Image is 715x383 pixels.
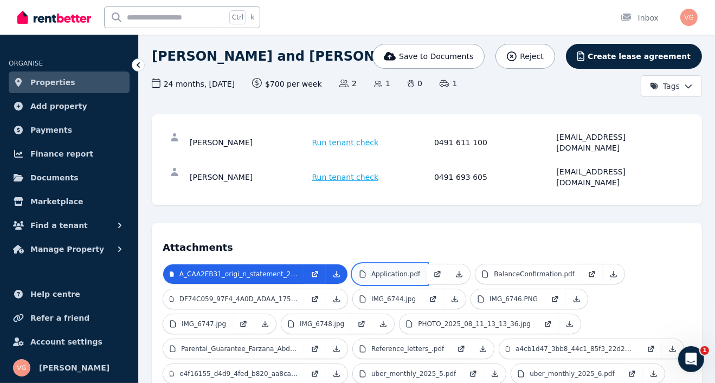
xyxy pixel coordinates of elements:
a: Open in new Tab [422,289,444,309]
img: RentBetter [17,9,91,25]
a: Download Attachment [444,289,466,309]
h4: Attachments [163,233,691,255]
span: 1 [700,346,709,355]
span: 24 months , [DATE] [152,78,235,89]
button: Tags [641,75,702,97]
a: Download Attachment [566,289,588,309]
span: 1 [374,78,390,89]
p: IMG_6747.jpg [182,320,226,328]
span: Properties [30,76,75,89]
span: Save to Documents [399,51,473,62]
a: IMG_6746.PNG [471,289,544,309]
button: Reject [495,44,555,69]
a: Payments [9,119,130,141]
a: Add property [9,95,130,117]
p: PHOTO_2025_08_11_13_13_36.jpg [418,320,531,328]
span: Find a tenant [30,219,88,232]
div: [PERSON_NAME] [190,166,309,188]
div: [EMAIL_ADDRESS][DOMAIN_NAME] [557,132,676,153]
p: IMG_6748.jpg [300,320,344,328]
span: Refer a friend [30,311,89,324]
span: Help centre [30,288,80,301]
p: uber_monthly_2025_6.pdf [530,369,614,378]
a: Help centre [9,283,130,305]
p: BalanceConfirmation.pdf [494,270,575,278]
button: Save to Documents [372,44,485,69]
a: DF74C059_97F4_4A0D_ADAA_17502638DE56.jpg [163,289,304,309]
a: Parental_Guarantee_Farzana_Abdi.pdf [163,339,304,359]
img: Vanessa Giannos [680,9,698,26]
a: Reference_letters_.pdf [353,339,450,359]
a: Download Attachment [326,289,347,309]
span: k [250,13,254,22]
a: Download Attachment [326,339,347,359]
span: Documents [30,171,79,184]
a: Open in new Tab [450,339,472,359]
p: A_CAA2EB31_origi_n_statement_2025_07_06.pdf [179,270,298,278]
a: Download Attachment [662,339,684,359]
span: Account settings [30,335,102,348]
span: Finance report [30,147,93,160]
a: A_CAA2EB31_origi_n_statement_2025_07_06.pdf [163,264,304,284]
div: 0491 611 100 [434,132,553,153]
span: Reject [520,51,543,62]
a: Open in new Tab [233,314,254,334]
p: Application.pdf [371,270,420,278]
span: Run tenant check [312,137,379,148]
iframe: Intercom live chat [678,346,704,372]
a: Application.pdf [353,264,427,284]
a: Download Attachment [372,314,394,334]
a: Download Attachment [559,314,581,334]
a: IMG_6744.jpg [353,289,422,309]
a: Open in new Tab [304,339,326,359]
a: Download Attachment [326,264,347,284]
a: PHOTO_2025_08_11_13_13_36.jpg [400,314,537,334]
div: 0491 693 605 [434,166,553,188]
a: Open in new Tab [427,264,448,284]
p: e4f16155_d4d9_4fed_b820_aa8ca85ef29f.jpeg [179,369,298,378]
a: IMG_6747.jpg [163,314,233,334]
span: 2 [339,78,357,89]
a: Open in new Tab [304,289,326,309]
a: Open in new Tab [537,314,559,334]
a: Open in new Tab [304,264,326,284]
p: DF74C059_97F4_4A0D_ADAA_17502638DE56.jpg [179,295,298,303]
img: Vanessa Giannos [13,359,30,376]
a: Open in new Tab [640,339,662,359]
span: ORGANISE [9,60,43,67]
p: IMG_6744.jpg [371,295,416,303]
a: Open in new Tab [544,289,566,309]
span: Add property [30,100,87,113]
p: IMG_6746.PNG [489,295,538,303]
a: Download Attachment [472,339,494,359]
span: $700 per week [252,78,322,89]
span: Payments [30,124,72,137]
span: Run tenant check [312,172,379,183]
a: Open in new Tab [351,314,372,334]
p: uber_monthly_2025_5.pdf [371,369,456,378]
span: 1 [440,78,457,89]
a: Account settings [9,331,130,353]
span: Manage Property [30,243,104,256]
span: Tags [650,81,680,92]
a: Download Attachment [603,264,624,284]
a: Documents [9,167,130,189]
p: Reference_letters_.pdf [371,345,444,353]
span: [PERSON_NAME] [39,361,109,374]
div: [PERSON_NAME] [190,132,309,153]
a: Open in new Tab [581,264,603,284]
span: Ctrl [229,10,246,24]
span: Marketplace [30,195,83,208]
a: Refer a friend [9,307,130,329]
a: Finance report [9,143,130,165]
a: Download Attachment [448,264,470,284]
span: Create lease agreement [588,51,691,62]
span: 0 [408,78,422,89]
button: Manage Property [9,238,130,260]
h1: [PERSON_NAME] and [PERSON_NAME] [152,48,430,65]
a: Properties [9,72,130,93]
button: Find a tenant [9,215,130,236]
a: a4cb1d47_3bb8_44c1_85f3_22d28625648c.jpeg [499,339,640,359]
a: BalanceConfirmation.pdf [475,264,581,284]
a: IMG_6748.jpg [281,314,351,334]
